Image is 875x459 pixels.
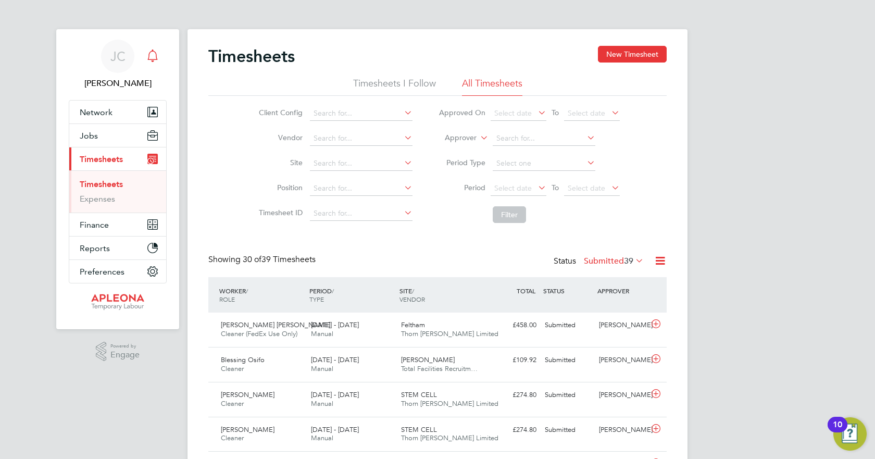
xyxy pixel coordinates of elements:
[80,194,115,204] a: Expenses
[439,158,485,167] label: Period Type
[486,352,541,369] div: £109.92
[486,317,541,334] div: £458.00
[595,317,649,334] div: [PERSON_NAME]
[311,320,359,329] span: [DATE] - [DATE]
[541,387,595,404] div: Submitted
[541,352,595,369] div: Submitted
[310,131,413,146] input: Search for...
[486,387,541,404] div: £274.80
[310,156,413,171] input: Search for...
[56,29,179,329] nav: Main navigation
[219,295,235,303] span: ROLE
[221,329,297,338] span: Cleaner (FedEx Use Only)
[541,421,595,439] div: Submitted
[595,352,649,369] div: [PERSON_NAME]
[221,390,274,399] span: [PERSON_NAME]
[69,147,166,170] button: Timesheets
[401,364,478,373] span: Total Facilities Recruitm…
[69,294,167,311] a: Go to home page
[110,49,126,63] span: JC
[554,254,646,269] div: Status
[493,206,526,223] button: Filter
[311,399,333,408] span: Manual
[217,281,307,308] div: WORKER
[69,237,166,259] button: Reports
[401,399,498,408] span: Thorn [PERSON_NAME] Limited
[221,399,244,408] span: Cleaner
[69,260,166,283] button: Preferences
[595,421,649,439] div: [PERSON_NAME]
[69,170,166,213] div: Timesheets
[541,317,595,334] div: Submitted
[110,342,140,351] span: Powered by
[256,183,303,192] label: Position
[584,256,644,266] label: Submitted
[69,213,166,236] button: Finance
[80,154,123,164] span: Timesheets
[401,390,437,399] span: STEM CELL
[548,181,562,194] span: To
[439,183,485,192] label: Period
[69,101,166,123] button: Network
[243,254,261,265] span: 30 of
[246,287,248,295] span: /
[541,281,595,300] div: STATUS
[493,131,595,146] input: Search for...
[399,295,425,303] span: VENDOR
[397,281,487,308] div: SITE
[598,46,667,63] button: New Timesheet
[624,256,633,266] span: 39
[462,77,522,96] li: All Timesheets
[493,156,595,171] input: Select one
[430,133,477,143] label: Approver
[311,390,359,399] span: [DATE] - [DATE]
[401,425,437,434] span: STEM CELL
[595,281,649,300] div: APPROVER
[110,351,140,359] span: Engage
[221,320,330,329] span: [PERSON_NAME] [PERSON_NAME]
[353,77,436,96] li: Timesheets I Follow
[307,281,397,308] div: PERIOD
[310,206,413,221] input: Search for...
[96,342,140,362] a: Powered byEngage
[221,364,244,373] span: Cleaner
[91,294,144,311] img: apleona-logo-retina.png
[256,158,303,167] label: Site
[221,433,244,442] span: Cleaner
[548,106,562,119] span: To
[256,133,303,142] label: Vendor
[568,108,605,118] span: Select date
[243,254,316,265] span: 39 Timesheets
[311,425,359,434] span: [DATE] - [DATE]
[310,106,413,121] input: Search for...
[221,355,265,364] span: Blessing Osifo
[256,208,303,217] label: Timesheet ID
[401,329,498,338] span: Thorn [PERSON_NAME] Limited
[80,179,123,189] a: Timesheets
[309,295,324,303] span: TYPE
[310,181,413,196] input: Search for...
[221,425,274,434] span: [PERSON_NAME]
[80,243,110,253] span: Reports
[208,254,318,265] div: Showing
[80,267,124,277] span: Preferences
[517,287,535,295] span: TOTAL
[833,417,867,451] button: Open Resource Center, 10 new notifications
[486,421,541,439] div: £274.80
[494,183,532,193] span: Select date
[595,387,649,404] div: [PERSON_NAME]
[332,287,334,295] span: /
[412,287,414,295] span: /
[69,40,167,90] a: JC[PERSON_NAME]
[401,355,455,364] span: [PERSON_NAME]
[401,433,498,442] span: Thorn [PERSON_NAME] Limited
[208,46,295,67] h2: Timesheets
[494,108,532,118] span: Select date
[80,107,113,117] span: Network
[256,108,303,117] label: Client Config
[80,131,98,141] span: Jobs
[80,220,109,230] span: Finance
[69,124,166,147] button: Jobs
[311,355,359,364] span: [DATE] - [DATE]
[311,364,333,373] span: Manual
